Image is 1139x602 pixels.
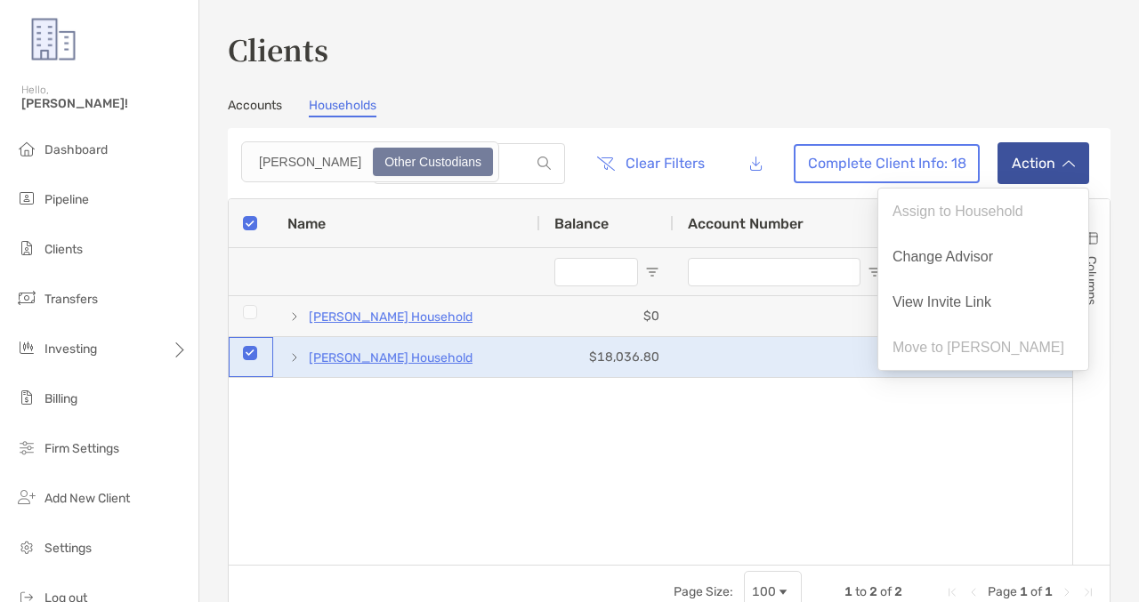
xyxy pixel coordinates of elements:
span: Move to [PERSON_NAME] [893,340,1064,355]
div: First Page [945,585,959,599]
span: Page [988,584,1017,599]
div: segmented control [241,141,499,182]
button: Open Filter Menu [645,265,659,279]
img: settings icon [16,536,37,558]
button: Clear Filters [583,144,718,183]
input: Balance Filter Input [554,258,638,286]
a: Complete Client Info: 18 [794,144,980,183]
img: pipeline icon [16,188,37,209]
div: $0 [540,296,674,336]
span: Assign to Household [893,204,1023,219]
span: of [880,584,892,599]
span: Columns [1084,256,1099,305]
img: arrow [1062,159,1075,168]
div: Other Custodians [375,149,491,174]
span: Balance [554,215,609,232]
img: firm-settings icon [16,437,37,458]
img: clients icon [16,237,37,259]
div: Next Page [1060,585,1074,599]
span: Transfers [44,292,98,307]
p: View Invite Link [893,293,991,310]
span: Clients [44,242,83,257]
span: 2 [894,584,902,599]
span: 1 [844,584,852,599]
a: Households [309,98,376,117]
span: 1 [1020,584,1028,599]
span: Settings [44,541,92,556]
img: add_new_client icon [16,486,37,508]
span: Change Advisor [893,249,993,264]
img: dashboard icon [16,138,37,159]
img: input icon [537,157,551,170]
span: Billing [44,391,77,406]
img: transfers icon [16,287,37,309]
div: Previous Page [966,585,981,599]
a: [PERSON_NAME] Household [309,347,473,369]
h3: Clients [228,28,1111,69]
span: [PERSON_NAME]! [21,96,188,111]
div: Zoe [249,149,371,174]
img: billing icon [16,387,37,408]
a: Accounts [228,98,282,117]
a: [PERSON_NAME] Household [309,306,473,328]
span: 1 [1045,584,1053,599]
span: 2 [869,584,877,599]
div: Last Page [1081,585,1095,599]
span: Pipeline [44,192,89,207]
div: Page Size: [674,584,733,599]
span: of [1030,584,1042,599]
span: Investing [44,341,97,357]
span: to [855,584,867,599]
span: Dashboard [44,142,108,157]
input: Account Number Filter Input [688,258,860,286]
span: Account Number [688,215,804,232]
button: Open Filter Menu [868,265,882,279]
button: Actionarrow [998,142,1089,184]
div: $18,036.80 [540,337,674,377]
span: Firm Settings [44,441,119,456]
img: investing icon [16,337,37,358]
span: Name [287,215,326,232]
img: Zoe Logo [21,7,85,71]
span: Add New Client [44,491,130,506]
div: 100 [752,584,776,599]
